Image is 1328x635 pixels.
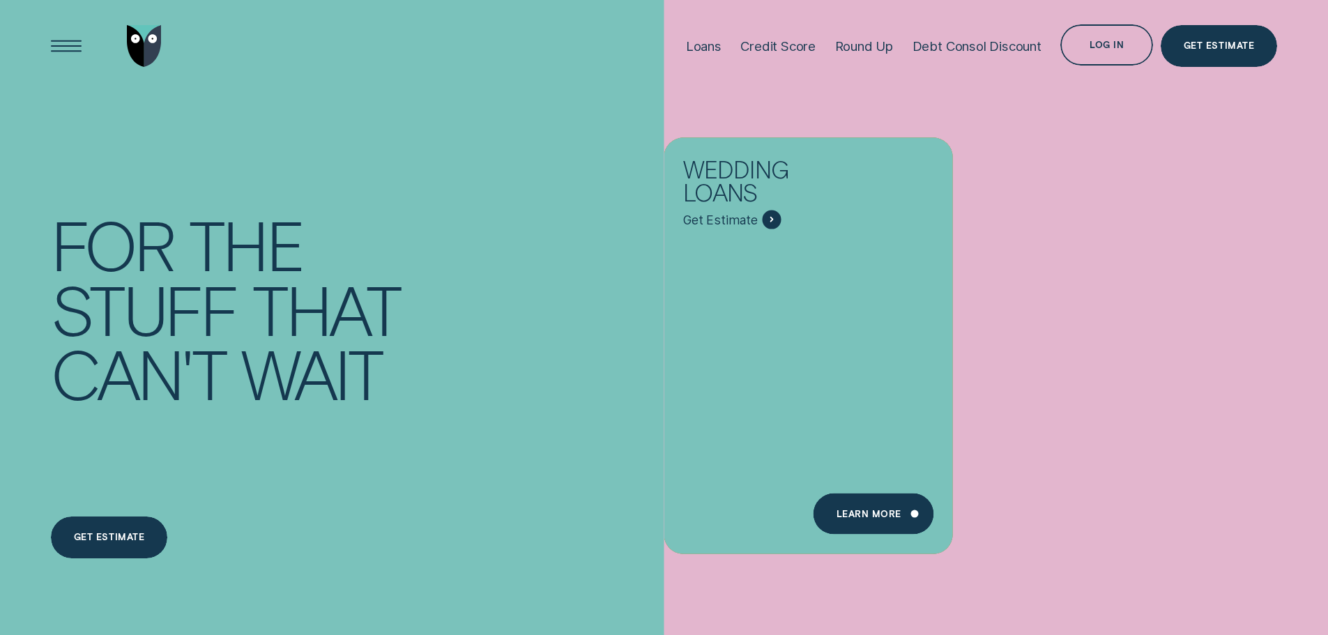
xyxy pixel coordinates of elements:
a: Learn more [813,493,933,535]
h4: For the stuff that can't wait [51,212,407,405]
div: Credit Score [740,38,816,54]
a: Get estimate [51,517,167,558]
div: Round Up [835,38,894,54]
a: Wedding Loans - Learn more [664,138,953,542]
span: Get Estimate [683,212,758,227]
button: Open Menu [45,25,87,67]
div: Debt Consol Discount [913,38,1041,54]
div: Wedding Loans [683,157,868,211]
button: Log in [1060,24,1152,66]
a: Get Estimate [1161,25,1277,67]
img: Wisr [127,25,162,67]
div: Loans [686,38,722,54]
